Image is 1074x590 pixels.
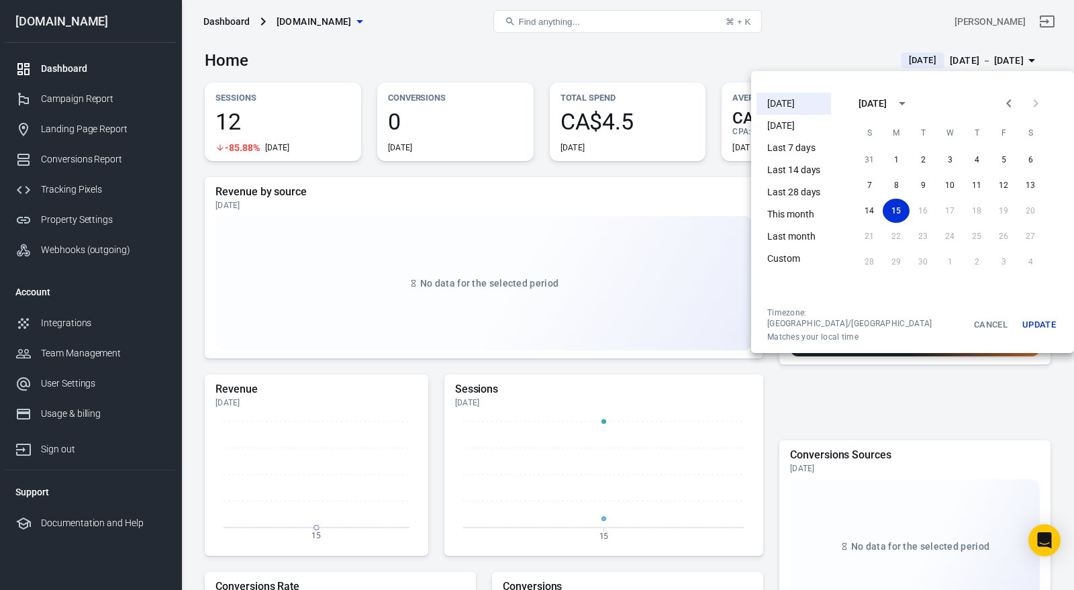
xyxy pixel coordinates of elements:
button: 10 [936,173,963,197]
button: Cancel [969,307,1012,342]
button: 4 [963,148,990,172]
li: Last 28 days [756,181,831,203]
button: 5 [990,148,1017,172]
span: Thursday [965,119,989,146]
div: Timezone: [GEOGRAPHIC_DATA]/[GEOGRAPHIC_DATA] [767,307,964,329]
li: Last 14 days [756,159,831,181]
button: 9 [910,173,936,197]
button: 13 [1017,173,1044,197]
span: Wednesday [938,119,962,146]
span: Saturday [1018,119,1042,146]
span: Matches your local time [767,332,964,342]
button: 11 [963,173,990,197]
li: Last month [756,226,831,248]
button: 7 [856,173,883,197]
button: 2 [910,148,936,172]
li: Custom [756,248,831,270]
button: calendar view is open, switch to year view [891,92,914,115]
span: Friday [991,119,1016,146]
li: [DATE] [756,115,831,137]
button: 3 [936,148,963,172]
button: 1 [883,148,910,172]
span: Sunday [857,119,881,146]
li: Last 7 days [756,137,831,159]
button: 12 [990,173,1017,197]
span: Tuesday [911,119,935,146]
button: 31 [856,148,883,172]
li: This month [756,203,831,226]
div: [DATE] [859,97,887,111]
div: Open Intercom Messenger [1028,524,1061,556]
button: 14 [856,199,883,223]
li: [DATE] [756,93,831,115]
button: 6 [1017,148,1044,172]
button: Update [1018,307,1061,342]
button: 15 [883,199,910,223]
span: Monday [884,119,908,146]
button: Previous month [995,90,1022,117]
button: 8 [883,173,910,197]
